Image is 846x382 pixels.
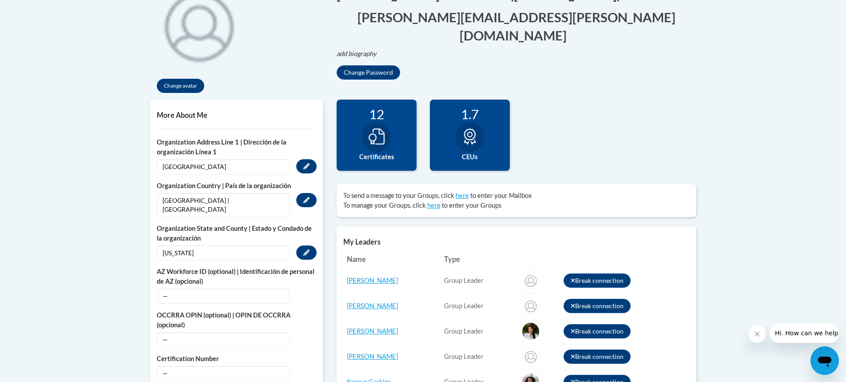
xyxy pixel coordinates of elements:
td: connected user for connection GA: Valdosta City-Sallas Mahone Elementary [441,344,519,370]
img: Keri Bonner [522,348,540,366]
label: CEUs [437,152,503,162]
img: Billie Page [522,297,540,315]
span: Hi. How can we help? [5,6,72,13]
span: [GEOGRAPHIC_DATA] [157,159,290,174]
h5: More About Me [157,111,317,119]
button: Edit biography [337,49,384,59]
button: Edit email address [337,8,696,44]
i: add biography [337,50,377,57]
div: 12 [343,106,410,122]
button: Break connection [564,299,631,313]
button: Change avatar [157,79,204,93]
span: To manage your Groups, click [343,201,426,209]
label: Organization Country | País de la organización [157,181,317,191]
img: Jordan Nelms [522,322,540,340]
button: Break connection [564,273,631,288]
span: — [157,289,290,304]
iframe: Button to launch messaging window [810,346,839,375]
span: — [157,366,290,381]
img: April Doyle [522,272,540,290]
a: [PERSON_NAME] [347,327,398,335]
td: connected user for connection GA: Valdosta City-Sallas Mahone Elementary [441,319,519,344]
span: To send a message to your Groups, click [343,192,454,199]
label: Organization Address Line 1 | Dirección de la organización Línea 1 [157,137,317,157]
label: AZ Workforce ID (optional) | Identificación de personal de AZ (opcional) [157,267,317,286]
a: here [427,201,441,209]
div: 1.7 [437,106,503,122]
label: OCCRRA OPIN (optional) | OPIN DE OCCRRA (opcional) [157,310,317,330]
span: to enter your Groups [442,201,501,209]
span: [US_STATE] [157,245,290,261]
label: Certificates [343,152,410,162]
a: [PERSON_NAME] [347,353,398,360]
button: Change Password [337,65,400,80]
h5: My Leaders [343,237,690,246]
button: Break connection [564,350,631,364]
a: [PERSON_NAME] [347,277,398,284]
iframe: Message from company [770,323,839,343]
th: Type [441,250,519,268]
span: [GEOGRAPHIC_DATA] | [GEOGRAPHIC_DATA] [157,193,290,217]
td: connected user for connection GA: Valdosta City-Sallas Mahone Elementary [441,294,519,319]
button: Break connection [564,324,631,338]
span: — [157,332,290,347]
label: Certification Number [157,354,317,364]
span: to enter your Mailbox [470,192,532,199]
a: [PERSON_NAME] [347,302,398,310]
a: here [456,192,469,199]
iframe: Close message [748,325,766,343]
label: Organization State and County | Estado y Condado de la organización [157,224,317,243]
td: connected user for connection GA: Valdosta City-Sallas Mahone Elementary [441,268,519,294]
th: Name [343,250,441,268]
